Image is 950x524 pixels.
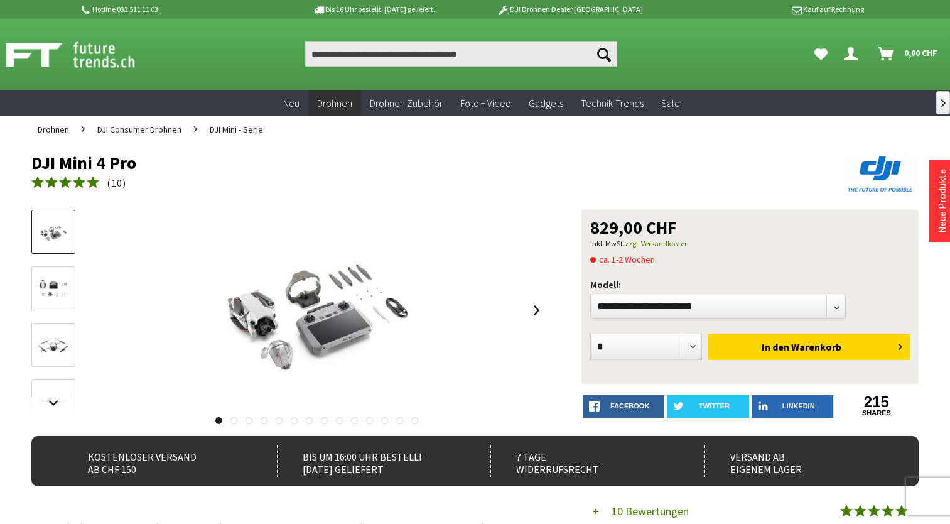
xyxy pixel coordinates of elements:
span: Gadgets [529,97,563,109]
a: DJI Mini - Serie [203,116,269,143]
a: Drohnen Zubehör [361,90,451,116]
span: DJI Consumer Drohnen [97,124,181,135]
span: DJI Mini - Serie [210,124,263,135]
p: inkl. MwSt. [590,236,910,251]
button: Suchen [591,41,617,67]
div: 7 Tage Widerrufsrecht [490,445,679,477]
a: Dein Konto [839,41,868,67]
a: Technik-Trends [572,90,652,116]
p: Bis 16 Uhr bestellt, [DATE] geliefert. [276,2,472,17]
input: Produkt, Marke, Kategorie, EAN, Artikelnummer… [305,41,618,67]
span: LinkedIn [782,402,815,410]
a: Neue Produkte [936,169,948,233]
span: Drohnen [317,97,352,109]
span: In den [762,341,789,353]
p: DJI Drohnen Dealer [GEOGRAPHIC_DATA] [472,2,667,17]
a: Meine Favoriten [808,41,834,67]
a: shares [836,409,917,417]
span: Technik-Trends [581,97,644,109]
p: Kauf auf Rechnung [668,2,864,17]
span: Drohnen Zubehör [370,97,443,109]
a: LinkedIn [752,395,833,418]
a: 215 [836,395,917,409]
a: DJI Consumer Drohnen [91,116,188,143]
a: (10) [31,175,126,191]
span: Foto + Video [460,97,511,109]
a: zzgl. Versandkosten [625,239,689,248]
div: Kostenloser Versand ab CHF 150 [63,445,251,477]
span: ( ) [107,177,126,189]
a: Drohnen [31,116,75,143]
span: twitter [699,402,730,410]
img: Vorschau: DJI Mini 4 Pro [35,218,72,247]
p: Hotline 032 511 11 03 [80,2,276,17]
span: Warenkorb [791,341,841,353]
span: Drohnen [38,124,69,135]
a: Drohnen [308,90,361,116]
span: 10 [111,177,122,189]
a: Warenkorb [873,41,944,67]
h1: DJI Mini 4 Pro [31,153,741,172]
a: Foto + Video [451,90,520,116]
button: In den Warenkorb [708,334,910,360]
img: DJI [843,153,919,195]
a: facebook [583,395,664,418]
span: facebook [610,402,649,410]
p: Modell: [590,277,910,292]
div: Versand ab eigenem Lager [704,445,893,477]
img: Shop Futuretrends - zur Startseite wechseln [6,39,163,70]
span: ca. 1-2 Wochen [590,252,655,267]
a: Neu [274,90,308,116]
span: 829,00 CHF [590,219,677,236]
span:  [941,99,946,107]
a: Gadgets [520,90,572,116]
a: Sale [652,90,689,116]
span: 0,00 CHF [904,43,937,63]
span: Neu [283,97,300,109]
img: DJI Mini 4 Pro [192,210,443,411]
div: Bis um 16:00 Uhr bestellt [DATE] geliefert [277,445,465,477]
span: Sale [661,97,680,109]
a: twitter [667,395,748,418]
